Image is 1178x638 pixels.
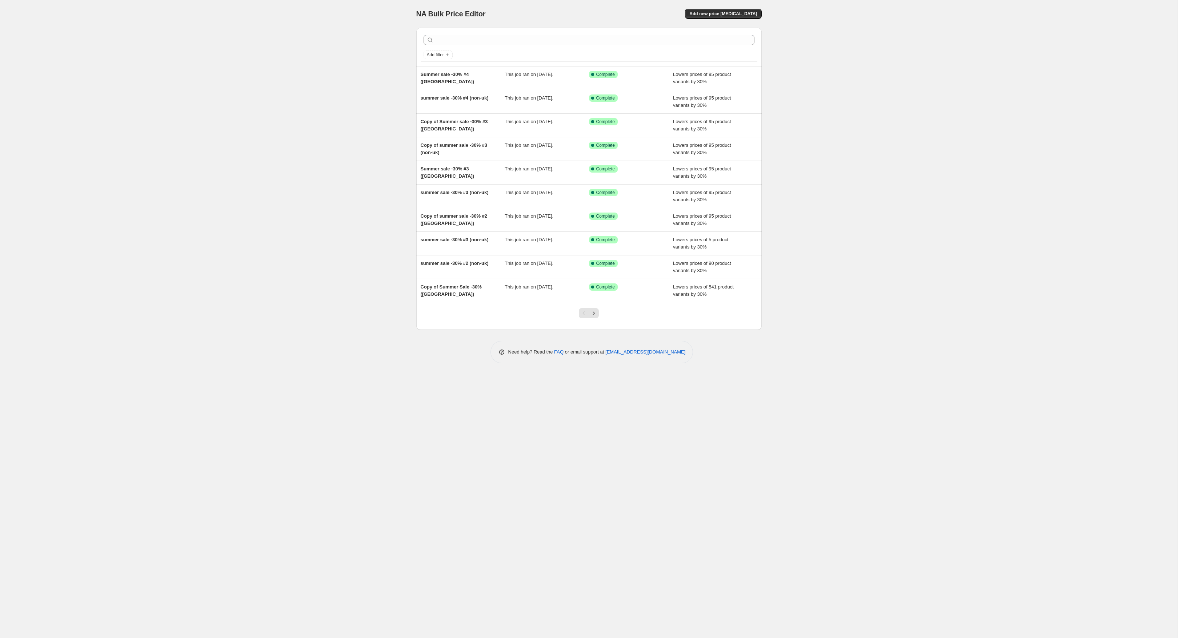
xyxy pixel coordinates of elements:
span: Copy of summer sale -30% #2 ([GEOGRAPHIC_DATA]) [421,213,488,226]
span: Copy of Summer Sale -30% ([GEOGRAPHIC_DATA]) [421,284,482,297]
span: Complete [596,237,615,243]
span: Complete [596,261,615,266]
span: This job ran on [DATE]. [505,142,553,148]
span: Complete [596,72,615,77]
span: This job ran on [DATE]. [505,190,553,195]
span: This job ran on [DATE]. [505,261,553,266]
span: Lowers prices of 95 product variants by 30% [673,166,731,179]
span: Lowers prices of 95 product variants by 30% [673,190,731,202]
span: summer sale -30% #3 (non-uk) [421,190,489,195]
span: Summer sale -30% #4 ([GEOGRAPHIC_DATA]) [421,72,474,84]
span: This job ran on [DATE]. [505,72,553,77]
span: summer sale -30% #3 (non-uk) [421,237,489,242]
span: or email support at [564,349,605,355]
span: This job ran on [DATE]. [505,284,553,290]
span: Complete [596,166,615,172]
span: Need help? Read the [508,349,554,355]
nav: Pagination [579,308,599,318]
span: Complete [596,190,615,195]
span: Lowers prices of 95 product variants by 30% [673,119,731,132]
span: This job ran on [DATE]. [505,95,553,101]
span: This job ran on [DATE]. [505,237,553,242]
span: summer sale -30% #2 (non-uk) [421,261,489,266]
a: FAQ [554,349,564,355]
span: Lowers prices of 95 product variants by 30% [673,213,731,226]
span: NA Bulk Price Editor [416,10,486,18]
span: This job ran on [DATE]. [505,213,553,219]
span: This job ran on [DATE]. [505,119,553,124]
span: Lowers prices of 5 product variants by 30% [673,237,728,250]
span: summer sale -30% #4 (non-uk) [421,95,489,101]
span: Complete [596,284,615,290]
span: Lowers prices of 90 product variants by 30% [673,261,731,273]
button: Add new price [MEDICAL_DATA] [685,9,761,19]
span: Complete [596,95,615,101]
span: Copy of summer sale -30% #3 (non-uk) [421,142,488,155]
button: Add filter [424,51,453,59]
span: Copy of Summer sale -30% #3 ([GEOGRAPHIC_DATA]) [421,119,488,132]
span: Complete [596,142,615,148]
span: Lowers prices of 95 product variants by 30% [673,72,731,84]
button: Next [589,308,599,318]
span: Complete [596,213,615,219]
span: This job ran on [DATE]. [505,166,553,171]
span: Add new price [MEDICAL_DATA] [689,11,757,17]
span: Complete [596,119,615,125]
span: Lowers prices of 95 product variants by 30% [673,142,731,155]
span: Lowers prices of 95 product variants by 30% [673,95,731,108]
span: Summer sale -30% #3 ([GEOGRAPHIC_DATA]) [421,166,474,179]
span: Add filter [427,52,444,58]
a: [EMAIL_ADDRESS][DOMAIN_NAME] [605,349,685,355]
span: Lowers prices of 541 product variants by 30% [673,284,734,297]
